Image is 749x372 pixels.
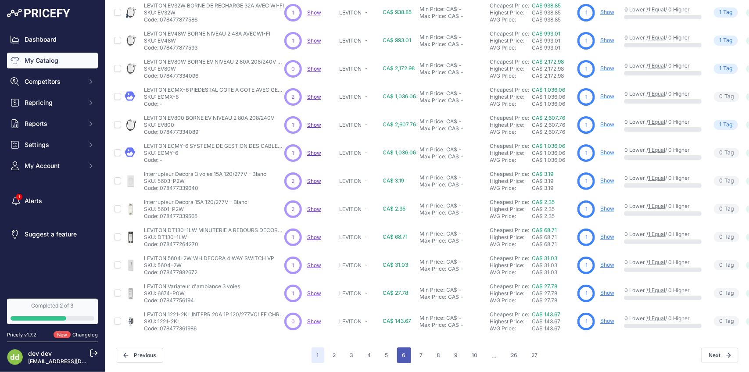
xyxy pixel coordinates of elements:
p: LEVITON EV800 BORNE EV NIVEAU 2 80A 208/240V [144,114,274,122]
p: LEVITON [339,93,362,100]
div: CA$ 68.71 [532,241,574,248]
div: - [459,181,463,188]
a: Cheapest Price: [490,2,529,9]
div: - [457,6,462,13]
div: CA$ 1,036.06 [532,100,574,107]
div: Highest Price: [490,122,532,129]
a: Cheapest Price: [490,255,529,261]
span: Show [307,318,321,325]
p: LEVITON [339,206,362,213]
p: SKU: 5601-P2W [144,206,247,213]
p: Code: 078477877593 [144,44,270,51]
a: Cheapest Price: [490,227,529,233]
div: CA$ [448,209,459,216]
div: Max Price: [419,125,446,132]
div: - [457,34,462,41]
span: CA$ 1,036.06 [532,93,565,100]
div: Min Price: [419,146,444,153]
span: 1 [585,149,588,157]
span: CA$ 2,172.98 [383,65,415,72]
div: Min Price: [419,6,444,13]
div: Max Price: [419,209,446,216]
div: Highest Price: [490,234,532,241]
a: Show [307,37,321,44]
div: AVG Price: [490,44,532,51]
span: - [365,233,368,240]
div: CA$ [448,97,459,104]
a: CA$ 1,036.06 [532,143,565,149]
div: AVG Price: [490,129,532,136]
span: 2 [292,177,295,185]
span: CA$ 3.19 [383,177,404,184]
div: AVG Price: [490,72,532,79]
p: 0 Lower / / 0 Higher [624,62,702,69]
div: CA$ 3.19 [532,185,574,192]
a: Show [600,37,614,43]
div: CA$ [446,258,457,265]
div: CA$ 2,607.76 [532,129,574,136]
span: Tag [714,148,739,158]
div: AVG Price: [490,100,532,107]
p: Code: - [144,157,284,164]
p: Interrupteur Decora 3 voies 15A 120/277V - Blanc [144,171,266,178]
div: CA$ [448,153,459,160]
a: Show [307,206,321,212]
span: Tag [714,92,739,102]
a: 1 Equal [648,6,665,13]
a: Completed 2 of 3 [7,299,98,324]
div: Max Price: [419,237,446,244]
p: LEVITON [339,178,362,185]
a: Show [600,9,614,15]
div: - [457,146,462,153]
a: Show [307,150,321,156]
a: CA$ 3.19 [532,171,553,177]
span: CA$ 1,036.06 [383,149,416,156]
span: Tag [714,176,739,186]
span: 1 [292,37,294,45]
a: 1 Equal [648,175,665,181]
span: CA$ 2.35 [383,205,405,212]
p: LEVITON EV48W BORNE NIVEAU 2 48A AVECWI-FI [144,30,270,37]
div: Max Price: [419,181,446,188]
div: CA$ [446,62,457,69]
a: Show [307,262,321,268]
a: Show [307,65,321,72]
a: [EMAIL_ADDRESS][DOMAIN_NAME] [28,358,120,365]
span: 0 [719,149,723,157]
div: CA$ 2,172.98 [532,72,574,79]
div: Min Price: [419,118,444,125]
button: Next [701,348,738,363]
div: CA$ [448,69,459,76]
div: - [457,62,462,69]
span: CA$ 1,036.06 [532,150,565,156]
div: CA$ [446,230,457,237]
a: Suggest a feature [7,226,98,242]
span: 0 [719,233,723,241]
p: LEVITON [339,122,362,129]
a: Cheapest Price: [490,199,529,205]
a: CA$ 993.01 [532,30,560,37]
p: LEVITON [339,9,362,16]
img: Pricefy Logo [7,9,70,18]
span: 0 [719,93,723,101]
span: 1 [585,205,588,213]
button: Competitors [7,74,98,89]
div: AVG Price: [490,157,532,164]
div: - [459,97,463,104]
div: Highest Price: [490,150,532,157]
a: 1 Equal [648,62,665,69]
p: LEVITON [339,37,362,44]
span: Reports [25,119,82,128]
p: LEVITON EV32W BORNE DE RECHARGE 32A AVEC WI-FI [144,2,284,9]
span: CA$ 68.71 [532,234,557,240]
span: - [365,37,368,43]
div: - [459,13,463,20]
button: Go to page 5 [380,347,394,363]
p: 0 Lower / / 0 Higher [624,147,702,154]
p: LEVITON [339,234,362,241]
a: 1 Equal [648,259,665,265]
a: Show [600,93,614,100]
p: SKU: EV32W [144,9,284,16]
